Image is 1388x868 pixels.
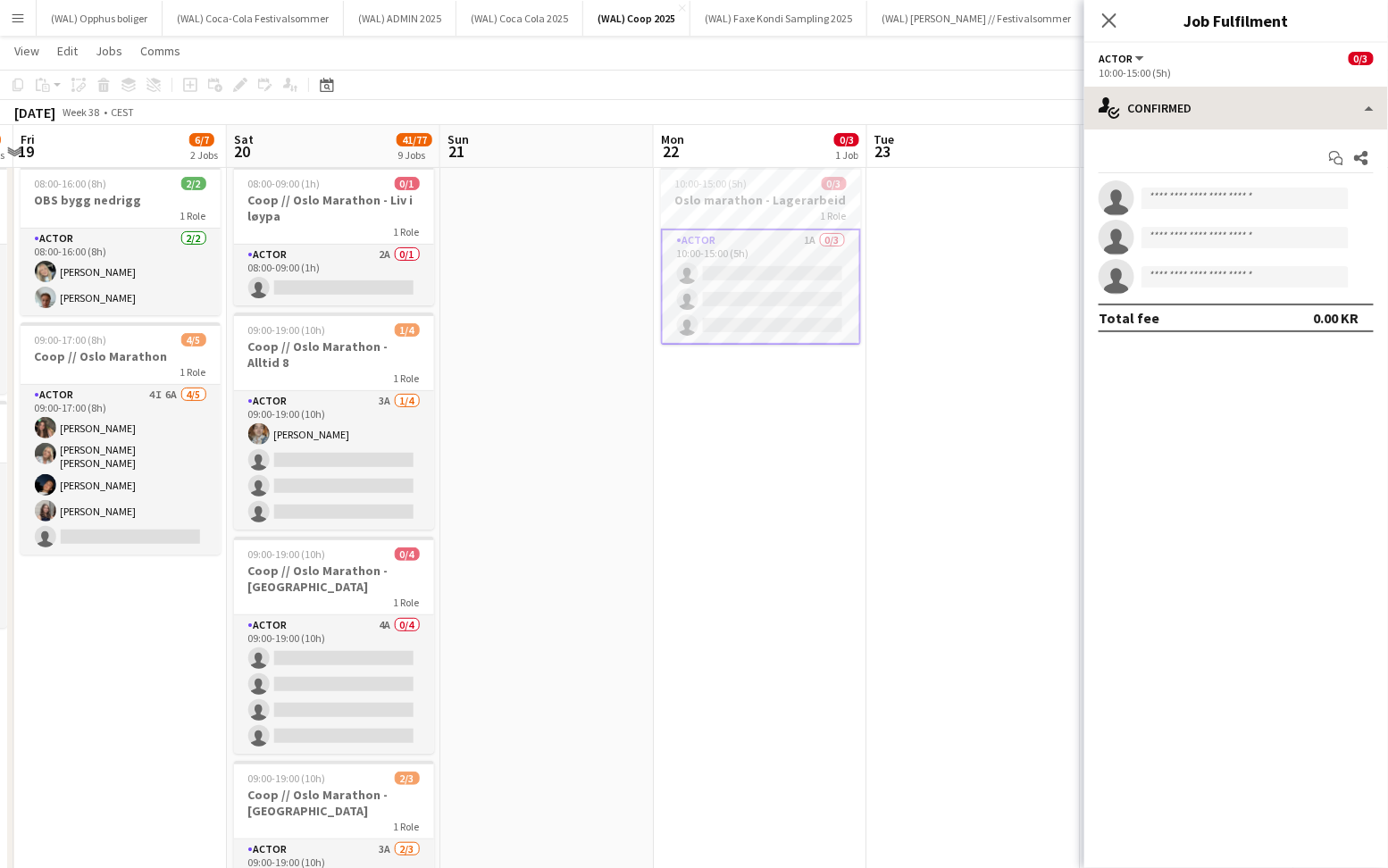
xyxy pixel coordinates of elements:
button: (WAL) ADMIN 2025 [344,1,456,36]
span: Tue [874,131,895,147]
div: Confirmed [1084,87,1388,129]
h3: Coop // Oslo Marathon - Liv i løypa [234,192,434,224]
span: 2/3 [395,772,420,785]
span: Sat [234,131,254,147]
div: Total fee [1099,309,1159,327]
app-job-card: 09:00-19:00 (10h)0/4Coop // Oslo Marathon - [GEOGRAPHIC_DATA]1 RoleActor4A0/409:00-19:00 (10h) [234,537,434,754]
span: 09:00-17:00 (8h) [35,333,107,346]
span: 1 Role [394,596,420,609]
app-job-card: 09:00-19:00 (10h)1/4Coop // Oslo Marathon - Alltid 81 RoleActor3A1/409:00-19:00 (10h)[PERSON_NAME] [234,313,434,530]
span: Jobs [96,43,122,59]
span: 0/3 [1349,52,1374,65]
span: 0/3 [834,133,859,146]
div: 10:00-15:00 (5h) [1099,66,1374,79]
span: 1 Role [180,209,206,222]
h3: Coop // Oslo Marathon - [GEOGRAPHIC_DATA] [234,787,434,819]
span: 1 Role [394,371,420,385]
span: 09:00-19:00 (10h) [248,323,326,337]
a: Jobs [88,39,130,63]
span: View [14,43,39,59]
span: 09:00-19:00 (10h) [248,772,326,785]
app-card-role: Actor2/208:00-16:00 (8h)[PERSON_NAME][PERSON_NAME] [21,229,221,315]
span: 10:00-15:00 (5h) [675,177,748,190]
span: 4/5 [181,333,206,346]
span: 09:00-19:00 (10h) [248,547,326,561]
span: 6/7 [189,133,214,146]
span: 19 [18,141,35,162]
app-card-role: Actor4A0/409:00-19:00 (10h) [234,615,434,754]
button: (WAL) Coca-Cola Festivalsommer [163,1,344,36]
app-card-role: Actor3A1/409:00-19:00 (10h)[PERSON_NAME] [234,391,434,530]
app-card-role: Actor1A0/310:00-15:00 (5h) [661,229,861,345]
div: 2 Jobs [190,148,218,162]
a: Edit [50,39,85,63]
button: (WAL) Faxe Kondi Sampling 2025 [690,1,867,36]
h3: Coop // Oslo Marathon - Alltid 8 [234,338,434,371]
h3: Coop // Oslo Marathon [21,348,221,364]
app-job-card: 08:00-16:00 (8h)2/2OBS bygg nedrigg1 RoleActor2/208:00-16:00 (8h)[PERSON_NAME][PERSON_NAME] [21,166,221,315]
button: (WAL) Coca Cola 2025 [456,1,583,36]
span: 20 [231,141,254,162]
span: Sun [447,131,469,147]
span: 1 Role [394,820,420,833]
span: Actor [1099,52,1133,65]
a: View [7,39,46,63]
app-job-card: 08:00-09:00 (1h)0/1Coop // Oslo Marathon - Liv i løypa1 RoleActor2A0/108:00-09:00 (1h) [234,166,434,305]
span: 1 Role [394,225,420,238]
h3: OBS bygg nedrigg [21,192,221,208]
span: 21 [445,141,469,162]
span: 23 [872,141,895,162]
div: 9 Jobs [397,148,431,162]
span: Week 38 [59,105,104,119]
span: 22 [658,141,684,162]
div: CEST [111,105,134,119]
span: 1 Role [821,209,847,222]
span: 0/3 [822,177,847,190]
app-card-role: Actor4I6A4/509:00-17:00 (8h)[PERSON_NAME][PERSON_NAME] [PERSON_NAME][PERSON_NAME][PERSON_NAME] [21,385,221,555]
h3: Job Fulfilment [1084,9,1388,32]
span: 08:00-09:00 (1h) [248,177,321,190]
span: 08:00-16:00 (8h) [35,177,107,190]
button: (WAL) Coop 2025 [583,1,690,36]
span: 0/4 [395,547,420,561]
span: Mon [661,131,684,147]
span: 41/77 [397,133,432,146]
span: Edit [57,43,78,59]
span: 2/2 [181,177,206,190]
div: 0.00 KR [1314,309,1359,327]
span: 1/4 [395,323,420,337]
button: Actor [1099,52,1147,65]
app-job-card: 10:00-15:00 (5h)0/3Oslo marathon - Lagerarbeid1 RoleActor1A0/310:00-15:00 (5h) [661,166,861,345]
div: [DATE] [14,104,55,121]
a: Comms [133,39,188,63]
div: 1 Job [835,148,858,162]
app-card-role: Actor2A0/108:00-09:00 (1h) [234,245,434,305]
span: Comms [140,43,180,59]
button: (WAL) [PERSON_NAME] // Festivalsommer [867,1,1086,36]
span: Fri [21,131,35,147]
span: 1 Role [180,365,206,379]
span: 0/1 [395,177,420,190]
h3: Oslo marathon - Lagerarbeid [661,192,861,208]
h3: Coop // Oslo Marathon - [GEOGRAPHIC_DATA] [234,563,434,595]
button: (WAL) Opphus boliger [37,1,163,36]
app-job-card: 09:00-17:00 (8h)4/5Coop // Oslo Marathon1 RoleActor4I6A4/509:00-17:00 (8h)[PERSON_NAME][PERSON_NA... [21,322,221,555]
